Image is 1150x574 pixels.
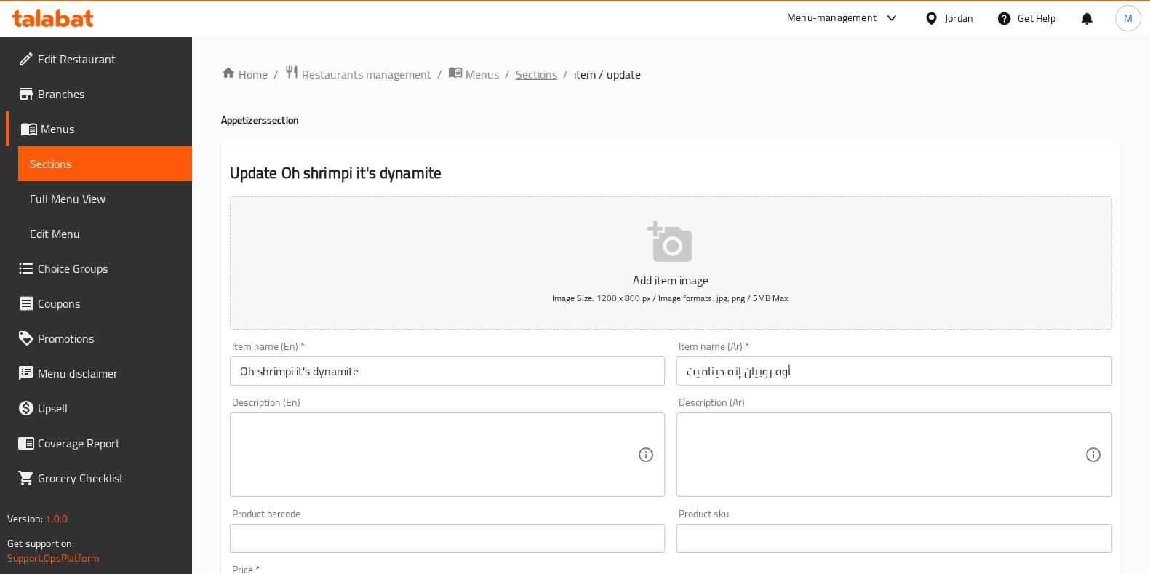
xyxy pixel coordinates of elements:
a: Coverage Report [6,426,192,461]
span: Restaurants management [302,65,431,83]
a: Menus [448,65,499,84]
span: Menu disclaimer [38,364,180,382]
a: Full Menu View [18,181,192,216]
li: / [563,65,568,83]
a: Branches [6,76,192,111]
span: Menus [466,65,499,83]
span: Edit Restaurant [38,50,180,68]
span: Full Menu View [30,190,180,207]
nav: breadcrumb [221,65,1121,84]
span: Edit Menu [30,225,180,242]
a: Upsell [6,391,192,426]
a: Edit Restaurant [6,41,192,76]
input: Please enter product sku [676,524,1112,553]
a: Sections [516,65,557,83]
a: Edit Menu [18,216,192,251]
li: / [437,65,442,83]
button: Add item imageImage Size: 1200 x 800 px / Image formats: jpg, png / 5MB Max. [230,196,1112,330]
span: Version: [7,509,43,528]
a: Menus [6,111,192,146]
a: Restaurants management [284,65,431,84]
a: Choice Groups [6,251,192,286]
li: / [273,65,279,83]
a: Home [221,65,268,83]
span: Branches [38,85,180,103]
span: 1.0.0 [45,509,68,528]
span: Coupons [38,295,180,312]
a: Grocery Checklist [6,461,192,495]
span: Get support on: [7,534,74,553]
h2: Update Oh shrimpi it's dynamite [230,162,1112,184]
div: Jordan [945,10,973,26]
a: Promotions [6,321,192,356]
span: Promotions [38,330,180,347]
span: Grocery Checklist [38,469,180,487]
span: Menus [41,120,180,137]
li: / [505,65,510,83]
div: Menu-management [787,9,877,27]
span: Sections [30,155,180,172]
span: Coverage Report [38,434,180,452]
a: Sections [18,146,192,181]
span: Upsell [38,399,180,417]
input: Enter name Ar [676,356,1112,386]
span: Choice Groups [38,260,180,277]
span: M [1124,10,1133,26]
span: Image Size: 1200 x 800 px / Image formats: jpg, png / 5MB Max. [552,290,790,306]
h4: Appetizers section [221,113,1121,127]
input: Please enter product barcode [230,524,666,553]
a: Coupons [6,286,192,321]
p: Add item image [252,271,1090,289]
a: Support.OpsPlatform [7,549,100,567]
input: Enter name En [230,356,666,386]
a: Menu disclaimer [6,356,192,391]
span: item / update [574,65,641,83]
